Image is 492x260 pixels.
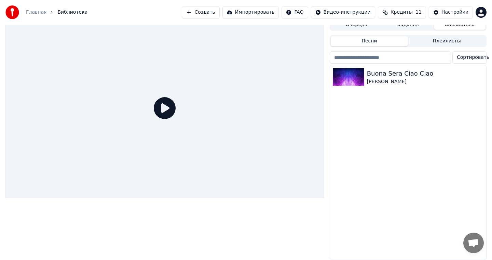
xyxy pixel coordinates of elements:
[457,54,489,61] span: Сортировать
[408,36,486,46] button: Плейлисты
[182,6,219,18] button: Создать
[222,6,279,18] button: Импортировать
[434,20,486,30] button: Библиотека
[331,36,408,46] button: Песни
[441,9,468,16] div: Настройки
[367,69,483,78] div: Buona Sera Ciao Ciao
[311,6,375,18] button: Видео-инструкции
[391,9,413,16] span: Кредиты
[415,9,422,16] span: 11
[382,20,434,30] button: Задания
[26,9,87,16] nav: breadcrumb
[463,233,484,253] div: Открытый чат
[282,6,308,18] button: FAQ
[367,78,483,85] div: [PERSON_NAME]
[331,20,382,30] button: Очередь
[26,9,46,16] a: Главная
[5,5,19,19] img: youka
[57,9,87,16] span: Библиотека
[378,6,426,18] button: Кредиты11
[429,6,473,18] button: Настройки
